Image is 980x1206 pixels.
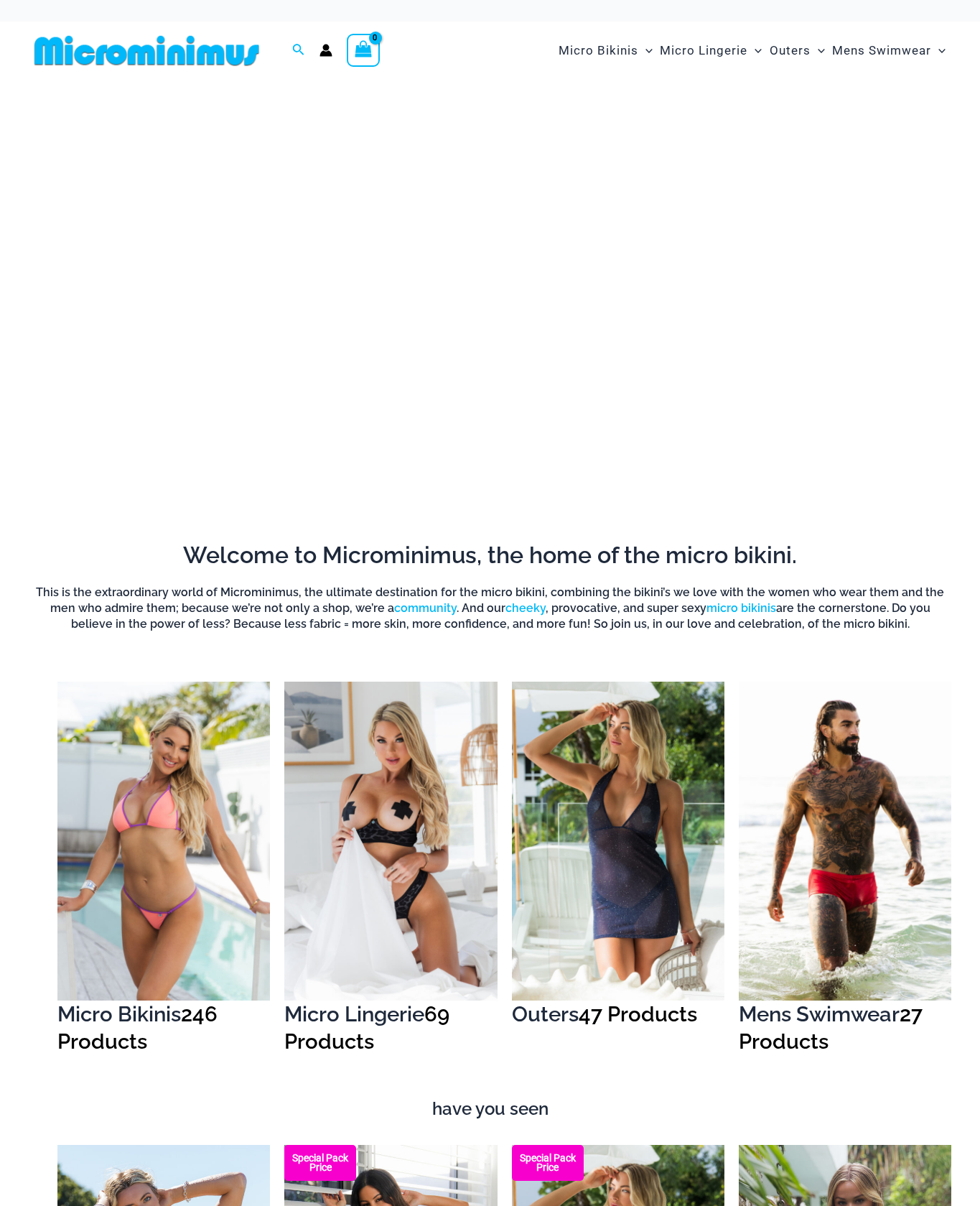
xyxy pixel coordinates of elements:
[553,27,951,75] nav: Site Navigation
[319,44,332,57] a: Account icon link
[739,1001,951,1055] h2: Mens Swimwear
[770,32,811,69] span: Outers
[57,682,270,1001] img: Micro Bikinis
[57,1001,270,1055] h2: Micro Bikinis
[29,585,951,633] h6: This is the extraordinary world of Microminimus, the ultimate destination for the micro bikini, c...
[292,42,305,60] a: Search icon link
[706,601,776,615] a: micro bikinis
[29,1099,951,1120] h4: have you seen
[29,34,265,67] img: MM SHOP LOGO FLAT
[660,32,747,69] span: Micro Lingerie
[555,29,656,73] a: Micro BikinisMenu ToggleMenu Toggle
[638,32,653,69] span: Menu Toggle
[394,601,457,615] a: community
[29,540,951,570] h2: Welcome to Microminimus, the home of the micro bikini.
[739,682,951,1070] a: Visit product category Mens Swimwear
[579,1002,697,1026] mark: 47 Products
[512,1154,584,1172] b: Special Pack Price
[512,1001,724,1028] h2: Outers
[284,682,497,1070] a: Visit product category Micro Lingerie
[347,34,380,67] a: View Shopping Cart, empty
[284,682,497,1001] img: Micro Lingerie
[559,32,638,69] span: Micro Bikinis
[284,1001,497,1055] h2: Micro Lingerie
[832,32,931,69] span: Mens Swimwear
[739,682,951,1001] img: Mens Swimwear
[505,601,546,615] a: cheeky
[57,682,270,1070] a: Visit product category Micro Bikinis
[512,682,724,1042] a: Visit product category Outers
[747,32,762,69] span: Menu Toggle
[931,32,946,69] span: Menu Toggle
[512,682,724,1001] img: Outers
[811,32,825,69] span: Menu Toggle
[766,29,829,73] a: OutersMenu ToggleMenu Toggle
[284,1154,356,1172] b: Special Pack Price
[656,29,765,73] a: Micro LingerieMenu ToggleMenu Toggle
[829,29,949,73] a: Mens SwimwearMenu ToggleMenu Toggle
